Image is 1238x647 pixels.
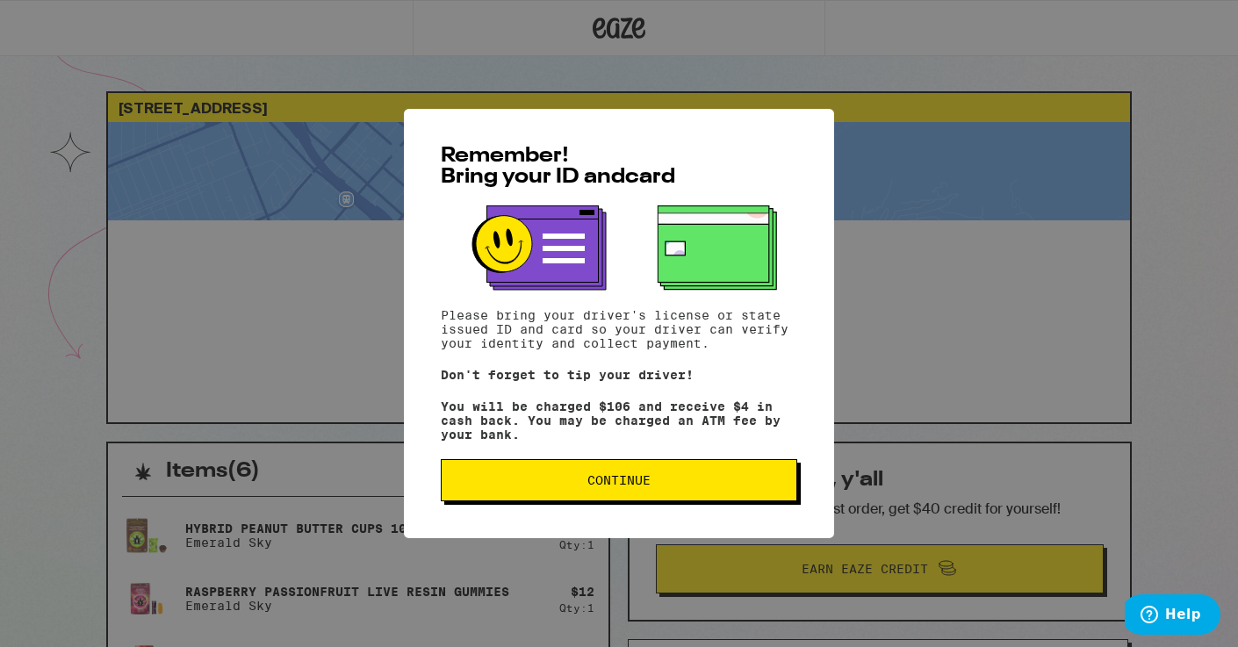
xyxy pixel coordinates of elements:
p: Please bring your driver's license or state issued ID and card so your driver can verify your ide... [441,308,797,350]
p: You will be charged $106 and receive $4 in cash back. You may be charged an ATM fee by your bank. [441,399,797,442]
iframe: Opens a widget where you can find more information [1125,594,1220,638]
button: Continue [441,459,797,501]
span: Continue [587,474,651,486]
p: Don't forget to tip your driver! [441,368,797,382]
span: Remember! Bring your ID and card [441,146,675,188]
